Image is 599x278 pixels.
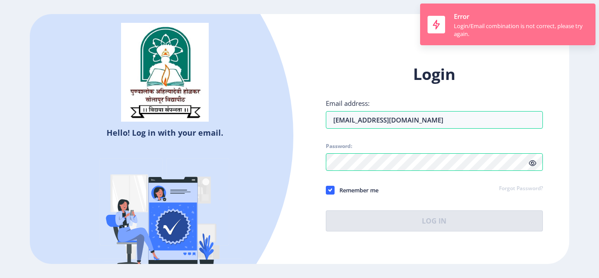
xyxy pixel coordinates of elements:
[121,23,209,122] img: sulogo.png
[454,22,588,38] div: Login/Email combination is not correct, please try again.
[499,185,543,193] a: Forgot Password?
[326,111,543,129] input: Email address
[326,210,543,231] button: Log In
[326,64,543,85] h1: Login
[335,185,378,195] span: Remember me
[326,99,370,108] label: Email address:
[454,12,469,21] span: Error
[326,143,352,150] label: Password:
